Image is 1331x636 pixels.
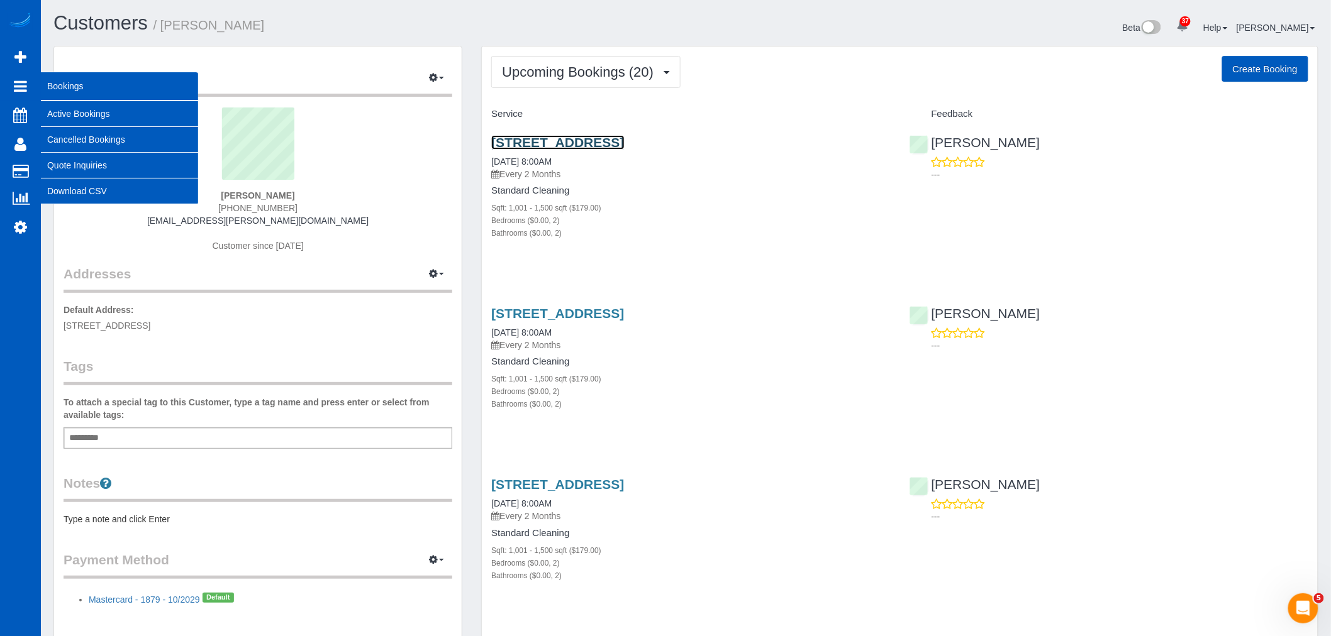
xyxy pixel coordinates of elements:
span: Customer since [DATE] [213,241,304,251]
p: --- [932,339,1308,352]
small: Bathrooms ($0.00, 2) [491,571,562,580]
a: Customers [53,12,148,34]
a: [PERSON_NAME] [1237,23,1315,33]
legend: Notes [64,474,452,502]
label: Default Address: [64,304,134,316]
h4: Standard Cleaning [491,528,890,539]
a: [STREET_ADDRESS] [491,477,624,491]
p: --- [932,168,1308,181]
legend: Payment Method [64,551,452,579]
legend: Customer Info [64,69,452,97]
span: Bookings [41,72,198,101]
a: Download CSV [41,178,198,204]
span: 37 [1180,16,1191,26]
img: Automaid Logo [8,13,33,30]
a: Active Bookings [41,101,198,126]
p: --- [932,510,1308,523]
p: Every 2 Months [491,168,890,180]
a: 37 [1170,13,1195,40]
a: [DATE] 8:00AM [491,156,552,167]
span: [PHONE_NUMBER] [218,203,298,213]
small: Bathrooms ($0.00, 2) [491,400,562,408]
small: Sqft: 1,001 - 1,500 sqft ($179.00) [491,204,601,212]
a: Help [1203,23,1228,33]
small: Bathrooms ($0.00, 2) [491,229,562,238]
button: Create Booking [1222,56,1308,82]
a: Cancelled Bookings [41,127,198,152]
p: Every 2 Months [491,339,890,351]
small: / [PERSON_NAME] [153,18,265,32]
h4: Standard Cleaning [491,185,890,196]
small: Bedrooms ($0.00, 2) [491,216,559,225]
strong: [PERSON_NAME] [221,190,294,200]
span: Upcoming Bookings (20) [502,64,660,80]
a: [STREET_ADDRESS] [491,306,624,321]
small: Bedrooms ($0.00, 2) [491,559,559,567]
legend: Tags [64,357,452,385]
h4: Service [491,109,890,119]
ul: Bookings [41,101,198,204]
p: Every 2 Months [491,510,890,522]
small: Sqft: 1,001 - 1,500 sqft ($179.00) [491,375,601,383]
iframe: Intercom live chat [1288,593,1318,623]
img: New interface [1140,20,1161,36]
a: Mastercard - 1879 - 10/2029 [89,595,200,605]
a: [STREET_ADDRESS] [491,135,624,150]
a: [PERSON_NAME] [910,135,1040,150]
button: Upcoming Bookings (20) [491,56,681,88]
h4: Standard Cleaning [491,356,890,367]
a: Beta [1123,23,1162,33]
label: To attach a special tag to this Customer, type a tag name and press enter or select from availabl... [64,396,452,421]
a: [DATE] 8:00AM [491,327,552,337]
a: [PERSON_NAME] [910,306,1040,321]
a: Quote Inquiries [41,153,198,178]
span: Default [203,593,234,603]
a: [PERSON_NAME] [910,477,1040,491]
a: [DATE] 8:00AM [491,498,552,508]
small: Bedrooms ($0.00, 2) [491,387,559,396]
span: 5 [1314,593,1324,603]
h4: Feedback [910,109,1308,119]
small: Sqft: 1,001 - 1,500 sqft ($179.00) [491,546,601,555]
span: [STREET_ADDRESS] [64,321,150,331]
a: [EMAIL_ADDRESS][PERSON_NAME][DOMAIN_NAME] [147,216,369,226]
pre: Type a note and click Enter [64,513,452,525]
